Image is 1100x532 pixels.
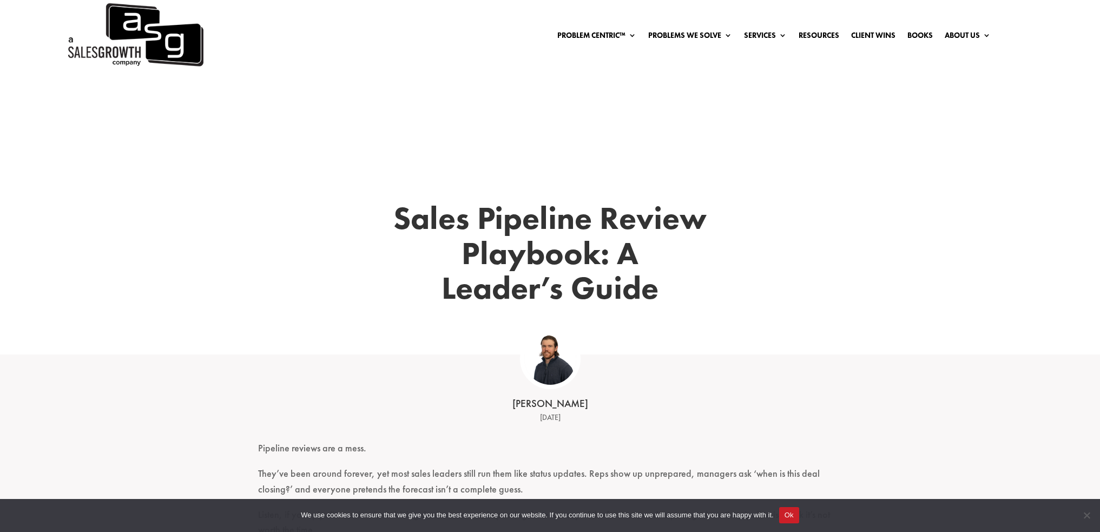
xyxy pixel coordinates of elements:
span: We use cookies to ensure that we give you the best experience on our website. If you continue to ... [301,510,773,521]
p: Pipeline reviews are a mess. [258,441,842,466]
button: Ok [779,507,799,523]
div: [DATE] [383,411,718,424]
span: No [1081,510,1092,521]
img: ASG Co_alternate lockup (1) [524,333,576,385]
div: [PERSON_NAME] [383,397,718,411]
h1: Sales Pipeline Review Playbook: A Leader’s Guide [372,201,729,311]
p: They’ve been around forever, yet most sales leaders still run them like status updates. Reps show... [258,466,842,507]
